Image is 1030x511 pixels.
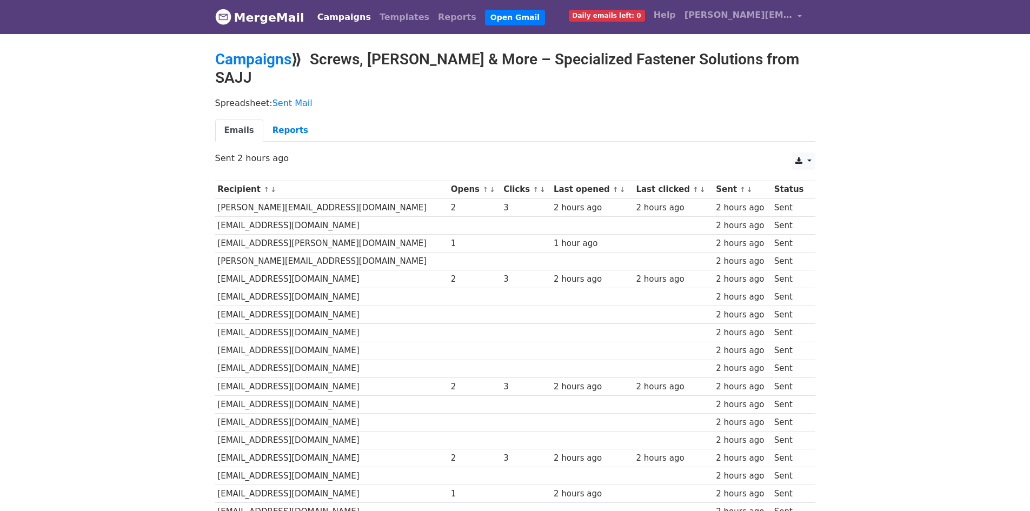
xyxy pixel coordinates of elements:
td: Sent [772,253,809,270]
th: Last opened [551,181,633,198]
td: Sent [772,216,809,234]
p: Spreadsheet: [215,97,815,109]
div: 2 hours ago [716,273,769,286]
div: 2 hours ago [554,202,631,214]
a: Help [649,4,680,26]
div: 2 [451,381,499,393]
div: 2 hours ago [636,381,710,393]
th: Status [772,181,809,198]
a: MergeMail [215,6,304,29]
span: [PERSON_NAME][EMAIL_ADDRESS][DOMAIN_NAME] [685,9,793,22]
a: ↑ [693,185,699,194]
td: Sent [772,360,809,377]
th: Last clicked [634,181,714,198]
a: Open Gmail [485,10,545,25]
h2: ⟫ Screws, [PERSON_NAME] & More – Specialized Fastener Solutions from SAJJ [215,50,815,87]
td: Sent [772,198,809,216]
td: [EMAIL_ADDRESS][DOMAIN_NAME] [215,270,448,288]
div: 2 hours ago [716,327,769,339]
div: 2 hours ago [554,273,631,286]
div: 2 hours ago [716,362,769,375]
a: ↓ [270,185,276,194]
a: ↓ [620,185,626,194]
div: 2 hours ago [636,452,710,464]
td: Sent [772,270,809,288]
a: ↑ [482,185,488,194]
a: ↑ [740,185,746,194]
div: 2 hours ago [716,452,769,464]
td: [EMAIL_ADDRESS][DOMAIN_NAME] [215,360,448,377]
div: 2 hours ago [554,381,631,393]
a: [PERSON_NAME][EMAIL_ADDRESS][DOMAIN_NAME] [680,4,807,30]
td: [EMAIL_ADDRESS][DOMAIN_NAME] [215,432,448,449]
td: Sent [772,324,809,342]
div: 2 hours ago [716,470,769,482]
div: 3 [503,202,548,214]
td: [EMAIL_ADDRESS][DOMAIN_NAME] [215,449,448,467]
th: Clicks [501,181,551,198]
div: 2 hours ago [636,202,710,214]
div: 3 [503,381,548,393]
img: MergeMail logo [215,9,231,25]
div: 2 hours ago [716,291,769,303]
td: [EMAIL_ADDRESS][DOMAIN_NAME] [215,413,448,431]
p: Sent 2 hours ago [215,152,815,164]
div: 2 hours ago [554,452,631,464]
a: ↑ [263,185,269,194]
td: Sent [772,288,809,306]
div: 2 hours ago [716,344,769,357]
td: Sent [772,432,809,449]
a: Reports [263,120,317,142]
a: Templates [375,6,434,28]
td: [EMAIL_ADDRESS][PERSON_NAME][DOMAIN_NAME] [215,234,448,252]
a: Campaigns [215,50,291,68]
div: 3 [503,273,548,286]
a: ↑ [613,185,619,194]
div: 2 hours ago [716,237,769,250]
td: Sent [772,342,809,360]
a: Reports [434,6,481,28]
a: ↓ [489,185,495,194]
div: 2 hours ago [716,381,769,393]
td: [EMAIL_ADDRESS][DOMAIN_NAME] [215,485,448,503]
td: [EMAIL_ADDRESS][DOMAIN_NAME] [215,324,448,342]
div: 2 hours ago [716,488,769,500]
td: [EMAIL_ADDRESS][DOMAIN_NAME] [215,216,448,234]
td: [EMAIL_ADDRESS][DOMAIN_NAME] [215,288,448,306]
span: Daily emails left: 0 [569,10,645,22]
div: 2 hours ago [716,220,769,232]
td: Sent [772,467,809,485]
th: Sent [713,181,771,198]
div: 2 hours ago [716,399,769,411]
th: Opens [448,181,501,198]
div: 2 hours ago [716,255,769,268]
td: Sent [772,449,809,467]
a: ↓ [747,185,753,194]
div: 1 [451,488,499,500]
div: 1 hour ago [554,237,631,250]
td: Sent [772,485,809,503]
td: Sent [772,377,809,395]
td: Sent [772,306,809,324]
a: ↓ [540,185,546,194]
td: [EMAIL_ADDRESS][DOMAIN_NAME] [215,467,448,485]
td: Sent [772,413,809,431]
div: 2 [451,273,499,286]
div: 2 hours ago [716,416,769,429]
div: 3 [503,452,548,464]
td: [EMAIL_ADDRESS][DOMAIN_NAME] [215,377,448,395]
div: 2 hours ago [554,488,631,500]
div: 1 [451,237,499,250]
td: [EMAIL_ADDRESS][DOMAIN_NAME] [215,395,448,413]
div: 2 [451,452,499,464]
a: ↓ [700,185,706,194]
a: ↑ [533,185,539,194]
td: [EMAIL_ADDRESS][DOMAIN_NAME] [215,342,448,360]
td: Sent [772,234,809,252]
a: Campaigns [313,6,375,28]
td: Sent [772,395,809,413]
a: Emails [215,120,263,142]
td: [PERSON_NAME][EMAIL_ADDRESS][DOMAIN_NAME] [215,253,448,270]
a: Sent Mail [273,98,313,108]
td: [PERSON_NAME][EMAIL_ADDRESS][DOMAIN_NAME] [215,198,448,216]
